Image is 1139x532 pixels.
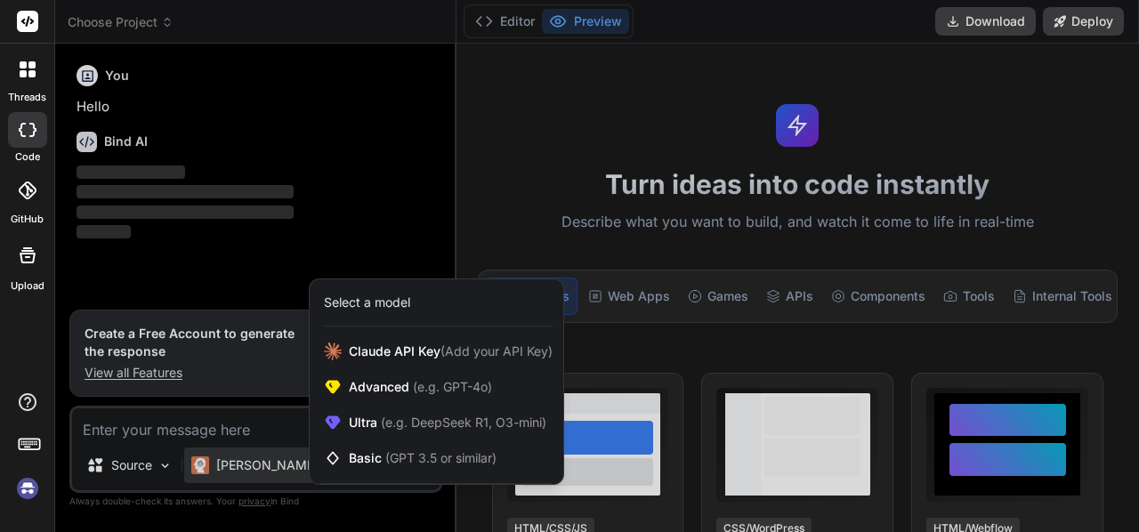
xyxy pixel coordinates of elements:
[15,149,40,165] label: code
[11,212,44,227] label: GitHub
[349,449,497,467] span: Basic
[8,90,46,105] label: threads
[440,343,553,359] span: (Add your API Key)
[409,379,492,394] span: (e.g. GPT-4o)
[324,294,410,311] div: Select a model
[11,278,44,294] label: Upload
[349,378,492,396] span: Advanced
[12,473,43,504] img: signin
[385,450,497,465] span: (GPT 3.5 or similar)
[377,415,546,430] span: (e.g. DeepSeek R1, O3-mini)
[349,343,553,360] span: Claude API Key
[349,414,546,431] span: Ultra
